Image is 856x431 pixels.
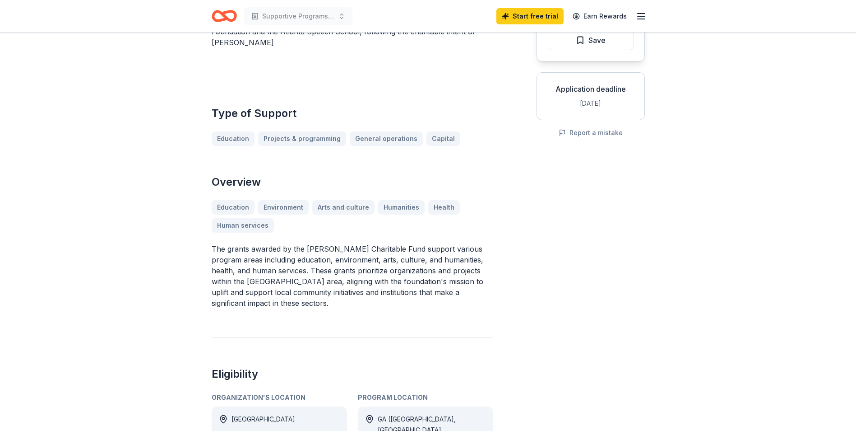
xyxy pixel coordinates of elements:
a: Capital [426,131,460,146]
button: Save [548,30,634,50]
div: Organization's Location [212,392,347,403]
a: Home [212,5,237,27]
h2: Overview [212,175,493,189]
a: General operations [350,131,423,146]
a: Education [212,131,254,146]
h2: Eligibility [212,367,493,381]
a: Start free trial [496,8,564,24]
div: [DATE] [544,98,637,109]
h2: Type of Support [212,106,493,121]
a: Earn Rewards [567,8,632,24]
button: Supportive Programs & Services [244,7,352,25]
div: Application deadline [544,84,637,94]
span: Supportive Programs & Services [262,11,334,22]
div: Program Location [358,392,493,403]
a: Projects & programming [258,131,346,146]
p: The grants awarded by the [PERSON_NAME] Charitable Fund support various program areas including e... [212,244,493,309]
span: Save [588,34,606,46]
button: Report a mistake [559,127,623,138]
